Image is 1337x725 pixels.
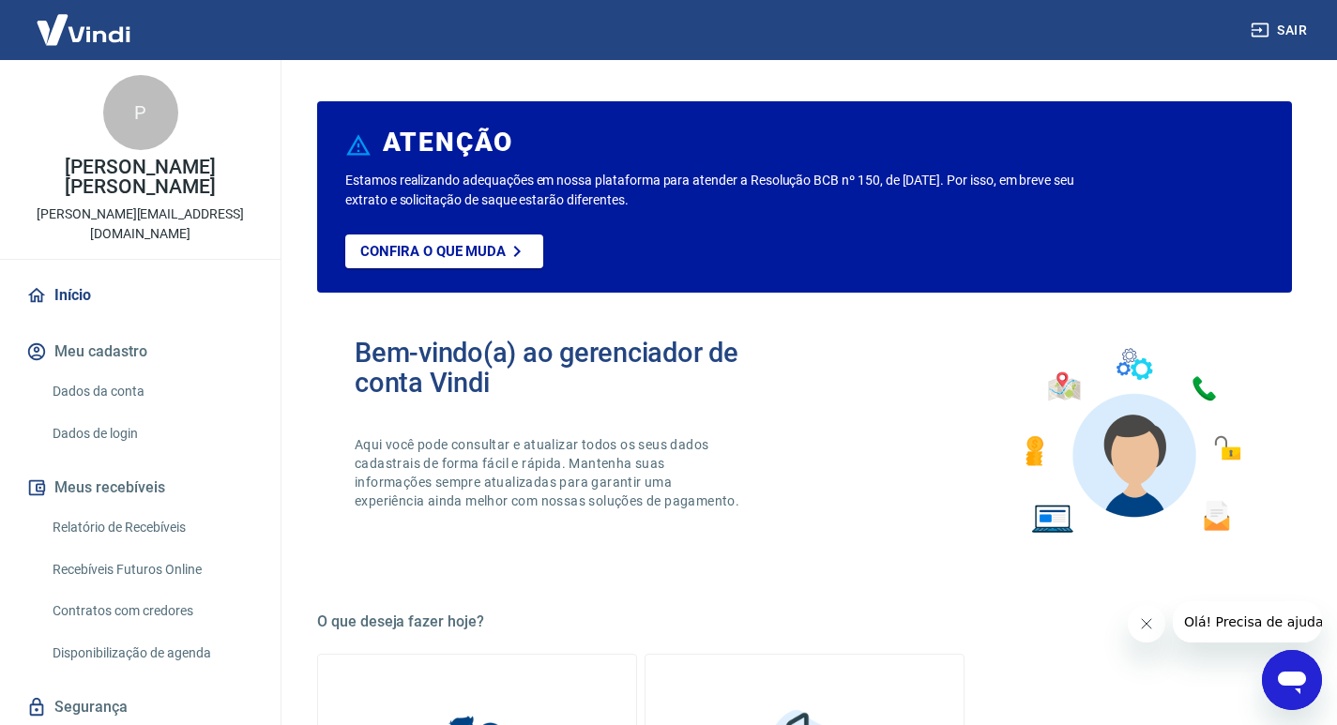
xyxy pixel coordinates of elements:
button: Sair [1247,13,1314,48]
a: Dados de login [45,415,258,453]
p: Confira o que muda [360,243,506,260]
img: Imagem de um avatar masculino com diversos icones exemplificando as funcionalidades do gerenciado... [1009,338,1254,545]
a: Disponibilização de agenda [45,634,258,672]
iframe: Fechar mensagem [1128,605,1165,642]
h5: O que deseja fazer hoje? [317,612,1292,631]
iframe: Mensagem da empresa [1173,601,1322,642]
p: [PERSON_NAME] [PERSON_NAME] [15,158,266,197]
p: [PERSON_NAME][EMAIL_ADDRESS][DOMAIN_NAME] [15,204,266,244]
iframe: Botão para abrir a janela de mensagens [1262,650,1322,710]
button: Meus recebíveis [23,467,258,508]
div: P [103,75,178,150]
h2: Bem-vindo(a) ao gerenciador de conta Vindi [355,338,805,398]
button: Meu cadastro [23,331,258,372]
a: Início [23,275,258,316]
h6: ATENÇÃO [383,133,513,152]
p: Estamos realizando adequações em nossa plataforma para atender a Resolução BCB nº 150, de [DATE].... [345,171,1080,210]
a: Dados da conta [45,372,258,411]
span: Olá! Precisa de ajuda? [11,13,158,28]
a: Confira o que muda [345,234,543,268]
a: Recebíveis Futuros Online [45,551,258,589]
img: Vindi [23,1,144,58]
a: Contratos com credores [45,592,258,630]
p: Aqui você pode consultar e atualizar todos os seus dados cadastrais de forma fácil e rápida. Mant... [355,435,743,510]
a: Relatório de Recebíveis [45,508,258,547]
